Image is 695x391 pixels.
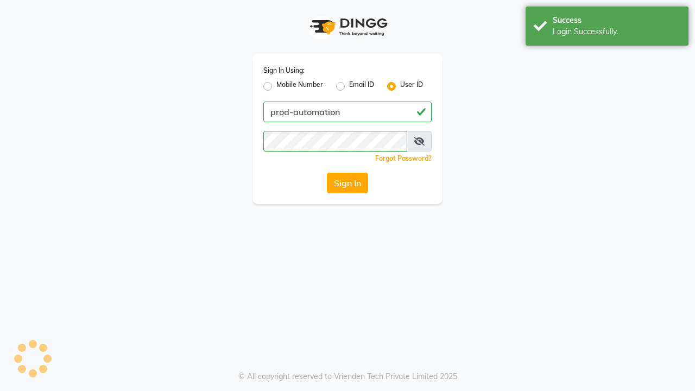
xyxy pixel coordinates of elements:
[276,80,323,93] label: Mobile Number
[304,11,391,43] img: logo1.svg
[553,15,680,26] div: Success
[263,131,407,152] input: Username
[327,173,368,193] button: Sign In
[263,102,432,122] input: Username
[375,154,432,162] a: Forgot Password?
[263,66,305,75] label: Sign In Using:
[400,80,423,93] label: User ID
[349,80,374,93] label: Email ID
[553,26,680,37] div: Login Successfully.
